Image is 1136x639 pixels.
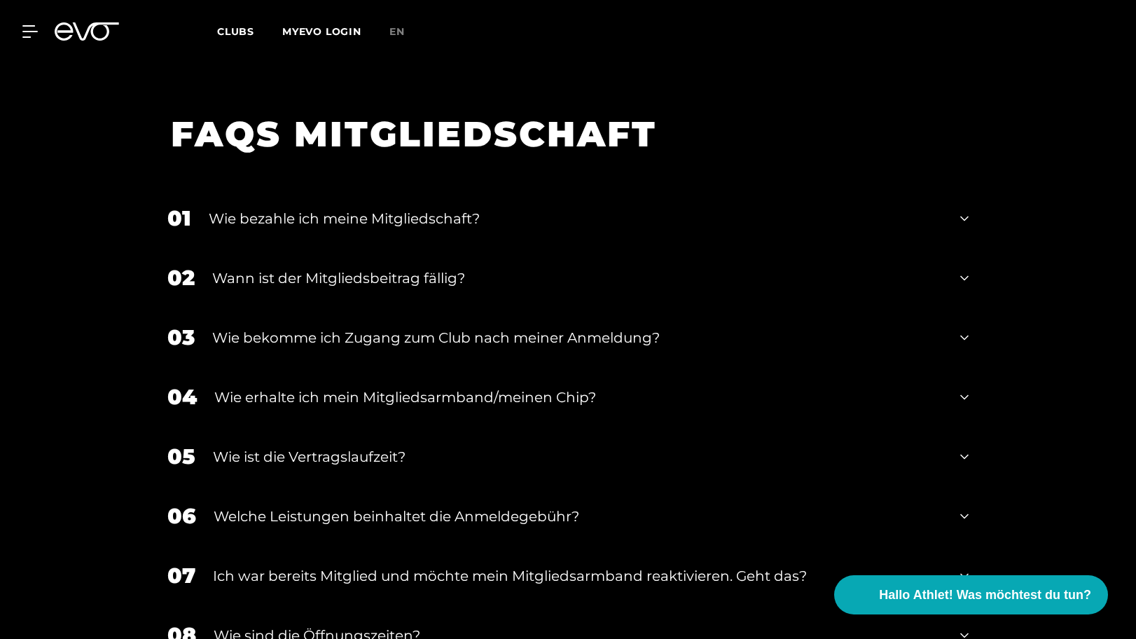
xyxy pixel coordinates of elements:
button: Hallo Athlet! Was möchtest du tun? [834,575,1108,614]
a: Clubs [217,25,282,38]
div: 06 [167,500,196,532]
span: Clubs [217,25,254,38]
div: 01 [167,202,191,234]
div: Ich war bereits Mitglied und möchte mein Mitgliedsarmband reaktivieren. Geht das? [213,565,943,586]
a: MYEVO LOGIN [282,25,361,38]
a: en [389,24,422,40]
div: Wie erhalte ich mein Mitgliedsarmband/meinen Chip? [214,387,943,408]
div: Wie bezahle ich meine Mitgliedschaft? [209,208,943,229]
h1: FAQS MITGLIEDSCHAFT [171,111,948,157]
span: en [389,25,405,38]
div: Wann ist der Mitgliedsbeitrag fällig? [212,268,943,289]
span: Hallo Athlet! Was möchtest du tun? [879,586,1091,605]
div: Wie ist die Vertragslaufzeit? [213,446,943,467]
div: 03 [167,322,195,353]
div: Wie bekomme ich Zugang zum Club nach meiner Anmeldung? [212,327,943,348]
div: 05 [167,441,195,472]
div: 04 [167,381,197,413]
div: Welche Leistungen beinhaltet die Anmeldegebühr? [214,506,943,527]
div: 02 [167,262,195,294]
div: 07 [167,560,195,591]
